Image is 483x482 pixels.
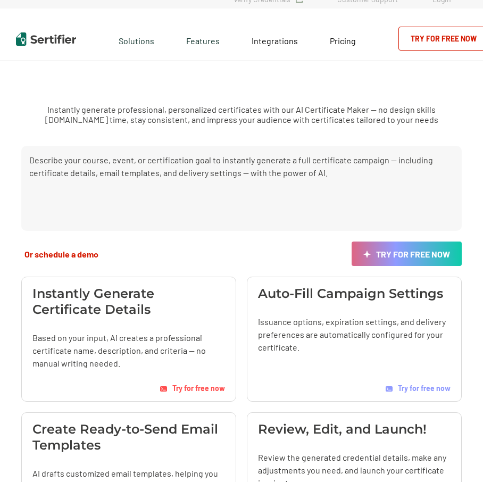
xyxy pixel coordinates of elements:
[386,386,393,392] img: AI Tag
[363,251,371,259] img: AI Icon
[172,384,225,393] span: Try for free now
[352,242,462,266] a: Try for free now
[32,331,225,370] p: Based on your input, AI creates a professional certificate name, description, and criteria — no m...
[160,384,225,393] a: Try for free now
[330,33,356,46] a: Pricing
[252,33,298,46] a: Integrations
[16,104,467,124] p: Instantly generate professional, personalized certificates with our AI Certificate Maker — no des...
[21,248,102,260] button: Or schedule a demo
[386,368,451,393] a: Try for free now
[119,33,154,46] span: Solutions
[252,36,298,46] span: Integrations
[258,286,443,302] h3: Auto-Fill Campaign Settings
[258,421,427,437] h3: Review, Edit, and Launch!
[21,242,102,266] a: Or schedule a demo
[16,32,76,46] img: Sertifier | Digital Credentialing Platform
[32,421,225,453] h3: Create Ready-to-Send Email Templates
[398,384,451,393] span: Try for free now
[32,286,225,318] h3: Instantly Generate Certificate Details
[160,386,167,392] img: AI Tag
[258,315,451,354] p: Issuance options, expiration settings, and delivery preferences are automatically configured for ...
[186,33,220,46] span: Features
[330,36,356,46] span: Pricing
[112,56,371,88] h1: AI Certificate Maker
